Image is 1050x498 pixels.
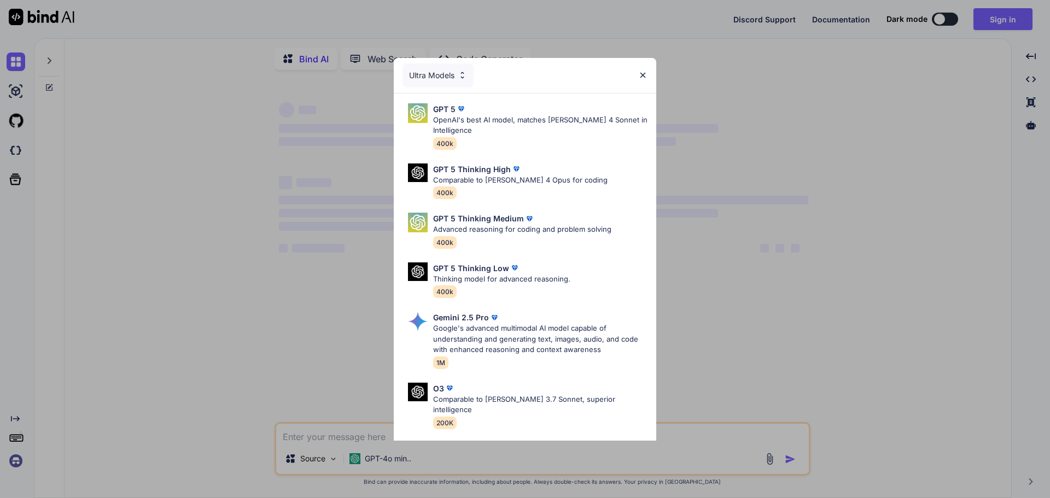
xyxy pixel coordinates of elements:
span: 200K [433,417,457,429]
span: 400k [433,137,457,150]
span: 400k [433,236,457,249]
img: premium [444,383,455,394]
img: Pick Models [408,163,428,183]
img: close [638,71,647,80]
p: Google's advanced multimodal AI model capable of understanding and generating text, images, audio... [433,323,647,355]
p: Thinking model for advanced reasoning. [433,274,570,285]
img: Pick Models [458,71,467,80]
div: Ultra Models [402,63,474,87]
p: Advanced reasoning for coding and problem solving [433,224,611,235]
p: Comparable to [PERSON_NAME] 4 Opus for coding [433,175,608,186]
img: Pick Models [408,213,428,232]
p: Comparable to [PERSON_NAME] 3.7 Sonnet, superior intelligence [433,394,647,415]
img: Pick Models [408,383,428,402]
img: Pick Models [408,103,428,123]
img: premium [524,213,535,224]
p: GPT 5 [433,103,456,115]
img: premium [489,312,500,323]
span: 1M [433,356,448,369]
img: premium [511,163,522,174]
p: GPT 5 Thinking High [433,163,511,175]
img: Pick Models [408,262,428,282]
p: OpenAI's best AI model, matches [PERSON_NAME] 4 Sonnet in Intelligence [433,115,647,136]
p: GPT 5 Thinking Medium [433,213,524,224]
img: premium [509,262,520,273]
span: 400k [433,285,457,298]
p: O3 [433,383,444,394]
span: 400k [433,186,457,199]
p: Gemini 2.5 Pro [433,312,489,323]
img: premium [456,103,466,114]
p: GPT 5 Thinking Low [433,262,509,274]
img: Pick Models [408,312,428,331]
